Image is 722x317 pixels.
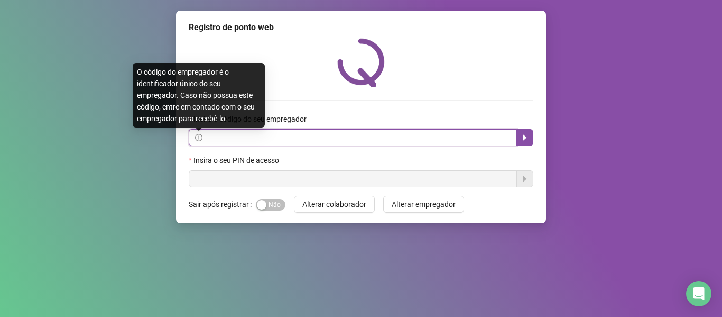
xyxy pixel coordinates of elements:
span: info-circle [195,134,202,141]
button: Alterar colaborador [294,196,375,213]
div: O código do empregador é o identificador único do seu empregador. Caso não possua este código, en... [133,63,265,128]
img: QRPoint [337,38,385,87]
span: Alterar colaborador [302,198,366,210]
button: Alterar empregador [383,196,464,213]
label: Sair após registrar [189,196,256,213]
div: Registro de ponto web [189,21,533,34]
div: Open Intercom Messenger [686,281,711,306]
span: caret-right [521,133,529,142]
label: Insira o seu PIN de acesso [189,155,286,166]
span: Alterar empregador [392,198,456,210]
